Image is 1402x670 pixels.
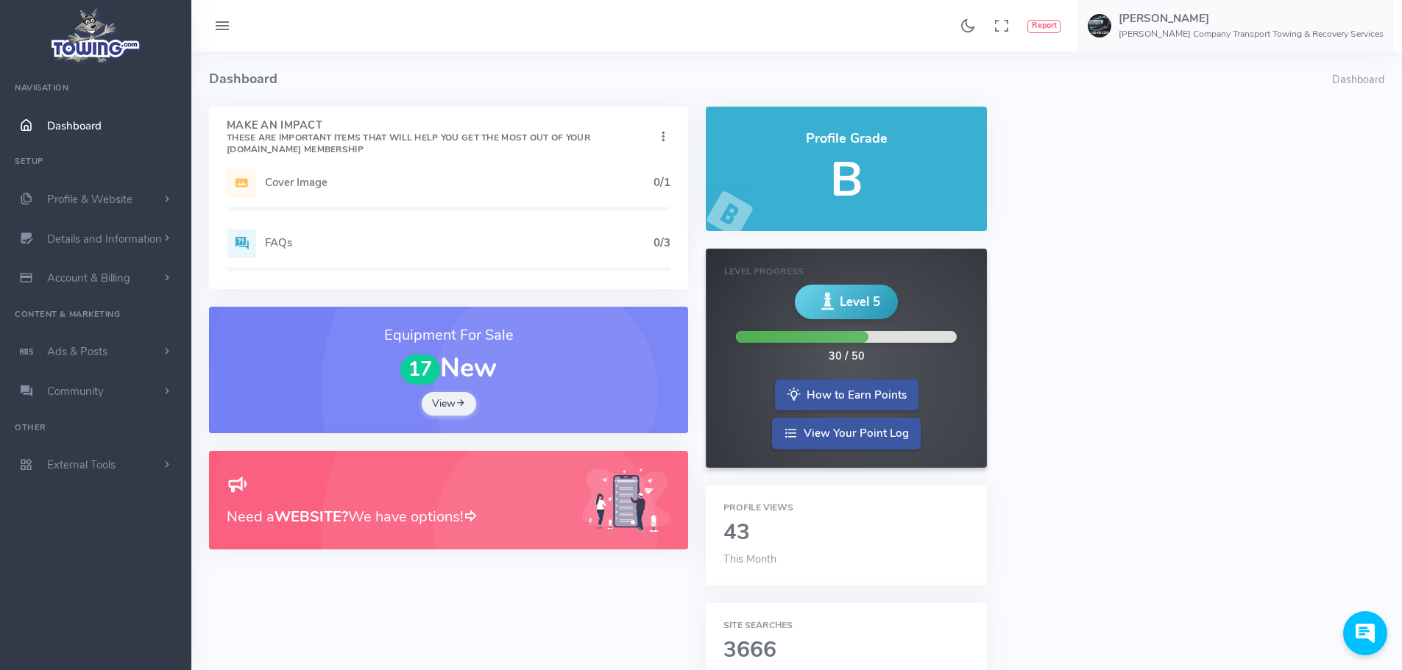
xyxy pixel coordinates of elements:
span: Level 5 [840,293,880,311]
span: This Month [723,552,776,566]
h4: Dashboard [209,51,1332,107]
button: Report [1027,20,1061,33]
img: Generic placeholder image [582,468,670,532]
b: WEBSITE? [275,507,348,527]
img: logo [46,4,146,67]
a: View [422,392,476,416]
h5: 0/3 [654,237,670,249]
h2: 3666 [723,638,969,663]
h3: Need a We have options! [227,505,564,528]
h3: Equipment For Sale [227,324,670,346]
h1: New [227,354,670,385]
span: Dashboard [47,118,102,133]
span: Details and Information [47,232,162,246]
h2: 43 [723,521,969,545]
a: View Your Point Log [772,418,921,449]
h4: Make An Impact [227,120,656,155]
span: External Tools [47,457,116,472]
h5: FAQs [265,237,654,249]
h5: B [723,154,969,206]
span: Ads & Posts [47,344,107,359]
img: user-image [1088,14,1111,38]
h6: Site Searches [723,621,969,630]
h4: Profile Grade [723,132,969,146]
a: How to Earn Points [775,379,918,411]
iframe: Conversations [1336,611,1402,670]
span: Profile & Website [47,192,132,207]
h5: 0/1 [654,177,670,188]
span: 17 [400,354,440,385]
h6: [PERSON_NAME] Company Transport Towing & Recovery Services [1119,29,1384,39]
h6: Level Progress [724,267,968,277]
span: Account & Billing [47,271,130,285]
h5: Cover Image [265,177,654,188]
h6: Profile Views [723,503,969,513]
li: Dashboard [1332,72,1384,88]
span: Community [47,384,104,399]
h5: [PERSON_NAME] [1119,13,1384,24]
div: 30 / 50 [829,349,865,365]
small: These are important items that will help you get the most out of your [DOMAIN_NAME] Membership [227,132,590,155]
